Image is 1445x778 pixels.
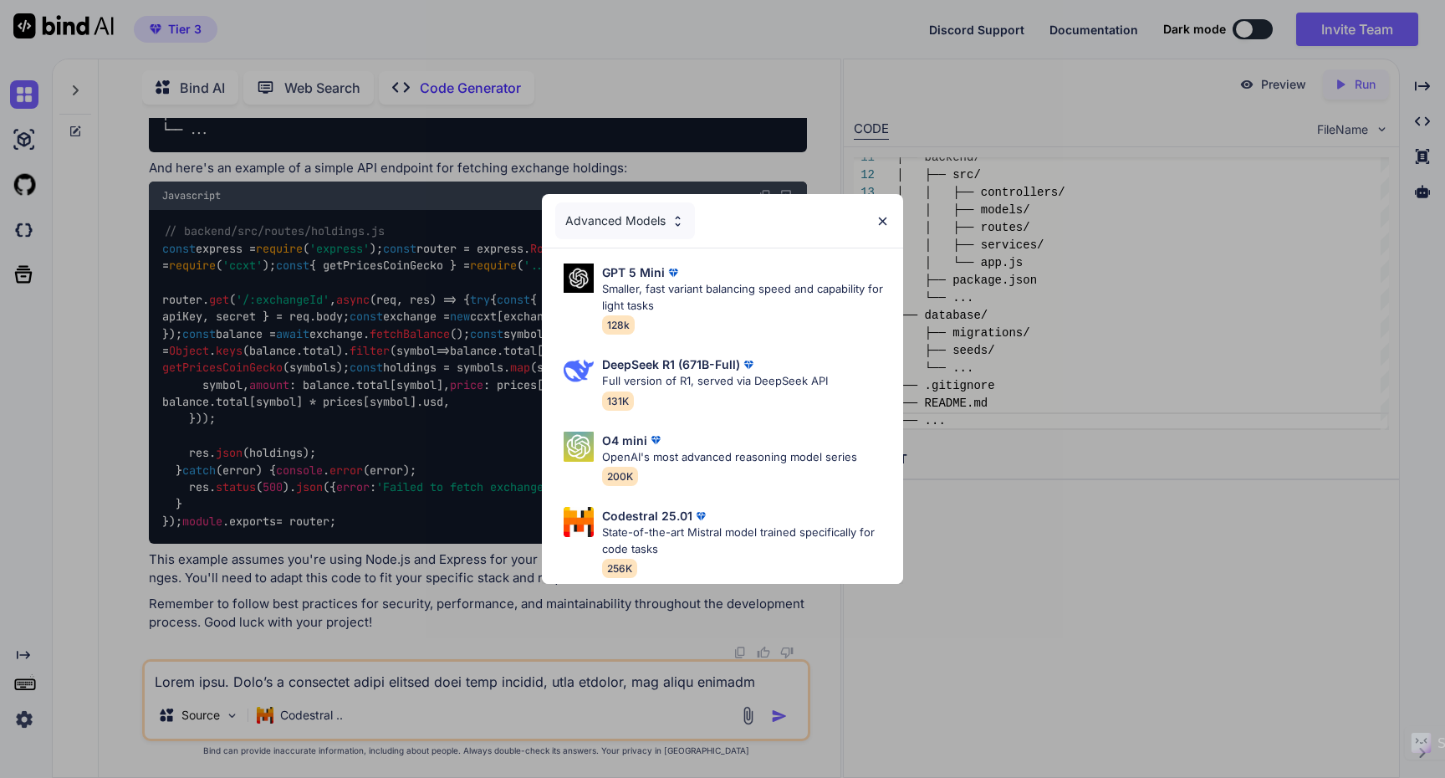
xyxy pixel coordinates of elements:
[602,525,890,557] p: State-of-the-art Mistral model trained specifically for code tasks
[647,432,664,448] img: premium
[602,392,634,411] span: 131K
[602,264,665,281] p: GPT 5 Mini
[602,315,635,335] span: 128k
[740,356,757,373] img: premium
[665,264,682,281] img: premium
[671,214,685,228] img: Pick Models
[555,202,695,239] div: Advanced Models
[602,432,647,449] p: O4 mini
[564,432,594,462] img: Pick Models
[602,467,638,486] span: 200K
[876,214,890,228] img: close
[602,373,828,390] p: Full version of R1, served via DeepSeek API
[602,559,637,578] span: 256K
[602,356,740,373] p: DeepSeek R1 (671B-Full)
[602,507,692,525] p: Codestral 25.01
[564,507,594,537] img: Pick Models
[692,508,709,525] img: premium
[602,281,890,314] p: Smaller, fast variant balancing speed and capability for light tasks
[602,449,857,466] p: OpenAI's most advanced reasoning model series
[564,356,594,386] img: Pick Models
[564,264,594,293] img: Pick Models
